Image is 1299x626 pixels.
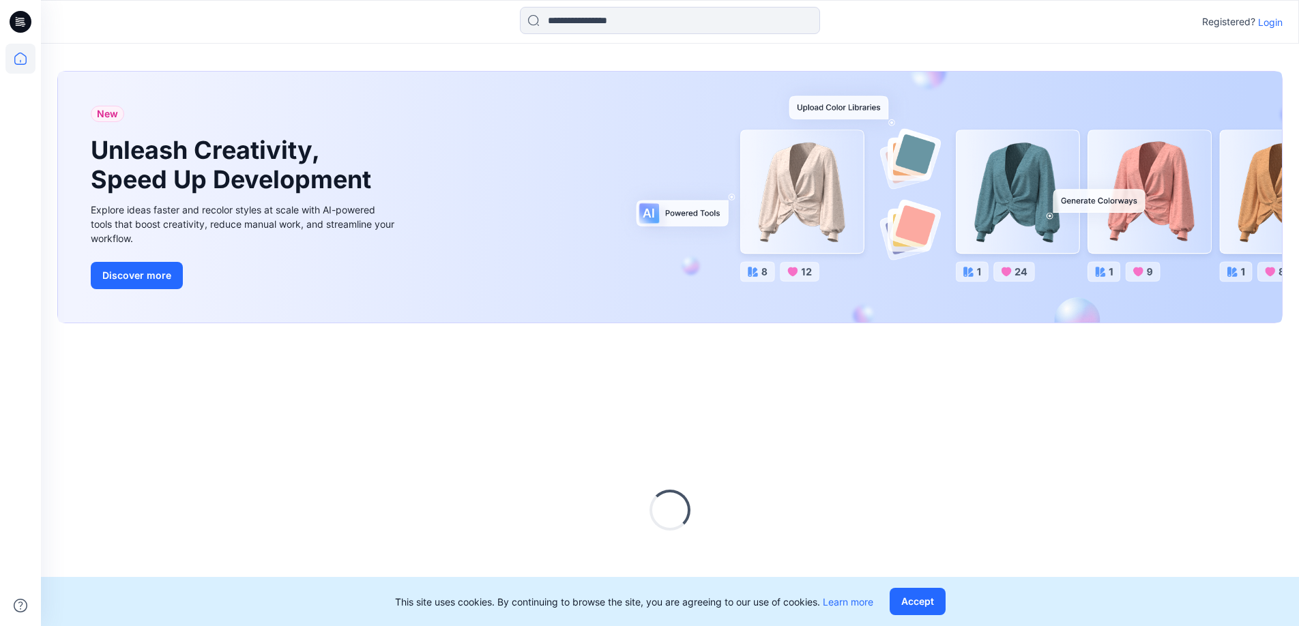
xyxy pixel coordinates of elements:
h1: Unleash Creativity, Speed Up Development [91,136,377,194]
p: This site uses cookies. By continuing to browse the site, you are agreeing to our use of cookies. [395,595,873,609]
p: Registered? [1202,14,1255,30]
button: Discover more [91,262,183,289]
p: Login [1258,15,1283,29]
a: Learn more [823,596,873,608]
a: Discover more [91,262,398,289]
span: New [97,106,118,122]
button: Accept [890,588,946,615]
div: Explore ideas faster and recolor styles at scale with AI-powered tools that boost creativity, red... [91,203,398,245]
